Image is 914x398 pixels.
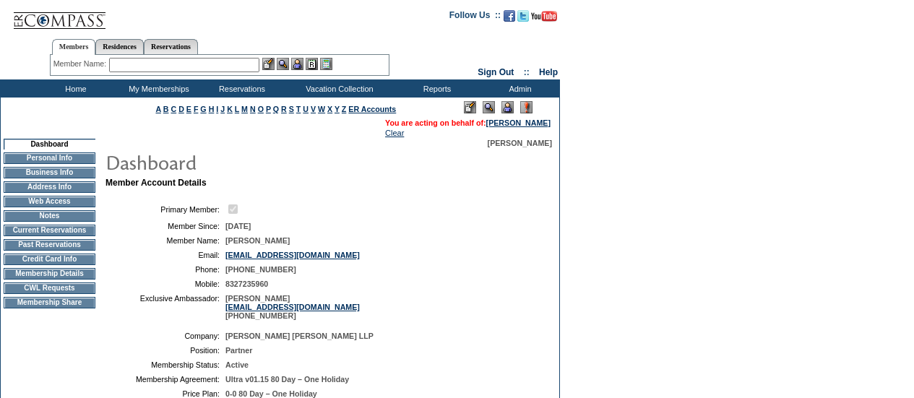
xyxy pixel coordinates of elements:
[385,129,404,137] a: Clear
[4,196,95,207] td: Web Access
[225,332,374,340] span: [PERSON_NAME] [PERSON_NAME] LLP
[517,10,529,22] img: Follow us on Twitter
[225,346,252,355] span: Partner
[171,105,176,113] a: C
[524,67,530,77] span: ::
[504,10,515,22] img: Become our fan on Facebook
[33,79,116,98] td: Home
[225,236,290,245] span: [PERSON_NAME]
[105,147,394,176] img: pgTtlDashboard.gif
[225,375,349,384] span: Ultra v01.15 80 Day – One Holiday
[477,79,560,98] td: Admin
[342,105,347,113] a: Z
[111,280,220,288] td: Mobile:
[277,58,289,70] img: View
[111,332,220,340] td: Company:
[320,58,332,70] img: b_calculator.gif
[4,167,95,178] td: Business Info
[296,105,301,113] a: T
[335,105,340,113] a: Y
[266,105,271,113] a: P
[111,222,220,230] td: Member Since:
[111,265,220,274] td: Phone:
[235,105,239,113] a: L
[111,360,220,369] td: Membership Status:
[4,239,95,251] td: Past Reservations
[111,346,220,355] td: Position:
[111,375,220,384] td: Membership Agreement:
[539,67,558,77] a: Help
[348,105,396,113] a: ER Accounts
[216,105,218,113] a: I
[220,105,225,113] a: J
[504,14,515,23] a: Become our fan on Facebook
[4,282,95,294] td: CWL Requests
[225,389,317,398] span: 0-0 80 Day – One Holiday
[4,254,95,265] td: Credit Card Info
[520,101,533,113] img: Log Concern/Member Elevation
[105,178,207,188] b: Member Account Details
[225,251,360,259] a: [EMAIL_ADDRESS][DOMAIN_NAME]
[4,152,95,164] td: Personal Info
[225,265,296,274] span: [PHONE_NUMBER]
[531,14,557,23] a: Subscribe to our YouTube Channel
[4,297,95,308] td: Membership Share
[306,58,318,70] img: Reservations
[483,101,495,113] img: View Mode
[385,118,551,127] span: You are acting on behalf of:
[311,105,316,113] a: V
[488,139,552,147] span: [PERSON_NAME]
[486,118,551,127] a: [PERSON_NAME]
[116,79,199,98] td: My Memberships
[327,105,332,113] a: X
[225,294,360,320] span: [PERSON_NAME] [PHONE_NUMBER]
[241,105,248,113] a: M
[163,105,169,113] a: B
[531,11,557,22] img: Subscribe to our YouTube Channel
[4,139,95,150] td: Dashboard
[262,58,275,70] img: b_edit.gif
[111,389,220,398] td: Price Plan:
[282,79,394,98] td: Vacation Collection
[156,105,161,113] a: A
[478,67,514,77] a: Sign Out
[209,105,215,113] a: H
[250,105,256,113] a: N
[53,58,109,70] div: Member Name:
[4,210,95,222] td: Notes
[258,105,264,113] a: O
[303,105,309,113] a: U
[291,58,303,70] img: Impersonate
[273,105,279,113] a: Q
[178,105,184,113] a: D
[4,181,95,193] td: Address Info
[144,39,198,54] a: Reservations
[501,101,514,113] img: Impersonate
[194,105,199,113] a: F
[111,202,220,216] td: Primary Member:
[225,222,251,230] span: [DATE]
[227,105,233,113] a: K
[199,79,282,98] td: Reservations
[52,39,96,55] a: Members
[449,9,501,26] td: Follow Us ::
[4,268,95,280] td: Membership Details
[464,101,476,113] img: Edit Mode
[4,225,95,236] td: Current Reservations
[225,280,268,288] span: 8327235960
[95,39,144,54] a: Residences
[225,360,249,369] span: Active
[394,79,477,98] td: Reports
[318,105,325,113] a: W
[517,14,529,23] a: Follow us on Twitter
[281,105,287,113] a: R
[289,105,294,113] a: S
[225,303,360,311] a: [EMAIL_ADDRESS][DOMAIN_NAME]
[111,294,220,320] td: Exclusive Ambassador:
[200,105,206,113] a: G
[111,236,220,245] td: Member Name:
[186,105,191,113] a: E
[111,251,220,259] td: Email:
